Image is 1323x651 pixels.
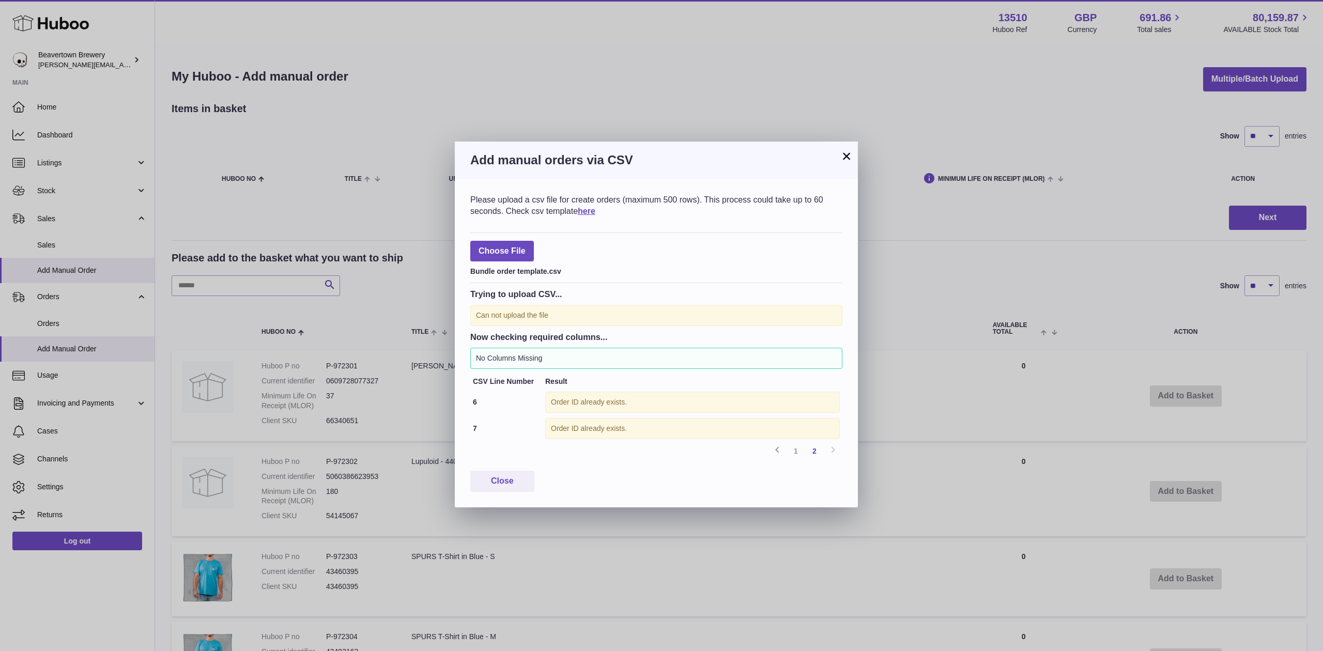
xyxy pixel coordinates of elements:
div: Can not upload the file [470,305,842,326]
span: Choose File [470,241,534,262]
span: Close [491,476,514,485]
div: Bundle order template.csv [470,264,842,276]
div: No Columns Missing [470,348,842,369]
h3: Add manual orders via CSV [470,152,842,168]
button: Close [470,471,534,492]
a: 2 [805,442,824,460]
div: Please upload a csv file for create orders (maximum 500 rows). This process could take up to 60 s... [470,194,842,216]
th: Result [543,374,842,389]
button: × [840,150,853,162]
a: 1 [787,442,805,460]
strong: 6 [473,398,477,406]
a: here [578,207,595,215]
h3: Now checking required columns... [470,331,842,343]
strong: 7 [473,424,477,432]
h3: Trying to upload CSV... [470,288,842,300]
div: Order ID already exists. [545,418,840,439]
div: Order ID already exists. [545,392,840,413]
th: CSV Line Number [470,374,543,389]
